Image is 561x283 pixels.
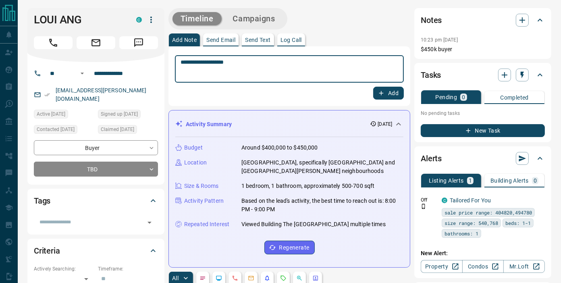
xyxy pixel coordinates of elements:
[505,219,531,227] span: beds: 1-1
[264,241,315,254] button: Regenerate
[248,275,254,281] svg: Emails
[436,94,457,100] p: Pending
[184,197,224,205] p: Activity Pattern
[44,92,50,98] svg: Email Verified
[241,182,374,190] p: 1 bedroom, 1 bathroom, approximately 500-700 sqft
[241,197,403,214] p: Based on the lead's activity, the best time to reach out is: 8:00 PM - 9:00 PM
[296,275,303,281] svg: Opportunities
[184,158,207,167] p: Location
[175,117,403,132] div: Activity Summary[DATE]
[184,144,203,152] p: Budget
[503,260,545,273] a: Mr.Loft
[34,194,50,207] h2: Tags
[442,198,447,203] div: condos.ca
[77,69,87,78] button: Open
[373,87,404,100] button: Add
[312,275,319,281] svg: Agent Actions
[462,94,465,100] p: 0
[469,178,472,183] p: 1
[378,121,393,128] p: [DATE]
[34,191,158,210] div: Tags
[450,197,491,204] a: Tailored For You
[172,12,222,25] button: Timeline
[534,178,537,183] p: 0
[119,36,158,49] span: Message
[445,208,532,216] span: sale price range: 404820,494780
[421,249,545,258] p: New Alert:
[98,265,158,273] p: Timeframe:
[34,140,158,155] div: Buyer
[184,182,219,190] p: Size & Rooms
[34,244,60,257] h2: Criteria
[421,45,545,54] p: $450k buyer
[34,110,94,121] div: Fri Sep 12 2025
[421,196,437,204] p: Off
[445,229,478,237] span: bathrooms: 1
[216,275,222,281] svg: Lead Browsing Activity
[77,36,115,49] span: Email
[421,10,545,30] div: Notes
[144,217,155,228] button: Open
[421,69,441,81] h2: Tasks
[98,125,158,136] div: Fri Sep 12 2025
[421,65,545,85] div: Tasks
[199,275,206,281] svg: Notes
[421,204,426,209] svg: Push Notification Only
[462,260,504,273] a: Condos
[280,275,287,281] svg: Requests
[172,37,197,43] p: Add Note
[34,36,73,49] span: Call
[421,149,545,168] div: Alerts
[101,125,134,133] span: Claimed [DATE]
[421,14,442,27] h2: Notes
[101,110,138,118] span: Signed up [DATE]
[34,125,94,136] div: Fri Sep 12 2025
[264,275,270,281] svg: Listing Alerts
[37,110,65,118] span: Active [DATE]
[98,110,158,121] div: Fri Sep 12 2025
[241,220,386,229] p: Viewed Building The [GEOGRAPHIC_DATA] multiple times
[490,178,529,183] p: Building Alerts
[241,158,403,175] p: [GEOGRAPHIC_DATA], specifically [GEOGRAPHIC_DATA] and [GEOGRAPHIC_DATA][PERSON_NAME] neighbourhoods
[280,37,302,43] p: Log Call
[34,162,158,177] div: TBD
[37,125,75,133] span: Contacted [DATE]
[232,275,238,281] svg: Calls
[241,144,318,152] p: Around $400,000 to $450,000
[186,120,232,129] p: Activity Summary
[34,241,158,260] div: Criteria
[421,107,545,119] p: No pending tasks
[421,37,458,43] p: 10:23 pm [DATE]
[172,275,179,281] p: All
[34,265,94,273] p: Actively Searching:
[500,95,529,100] p: Completed
[429,178,464,183] p: Listing Alerts
[56,87,147,102] a: [EMAIL_ADDRESS][PERSON_NAME][DOMAIN_NAME]
[184,220,229,229] p: Repeated Interest
[245,37,271,43] p: Send Text
[421,260,462,273] a: Property
[421,152,442,165] h2: Alerts
[136,17,142,23] div: condos.ca
[206,37,235,43] p: Send Email
[445,219,498,227] span: size range: 540,768
[34,13,124,26] h1: LOUI ANG
[225,12,283,25] button: Campaigns
[421,124,545,137] button: New Task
